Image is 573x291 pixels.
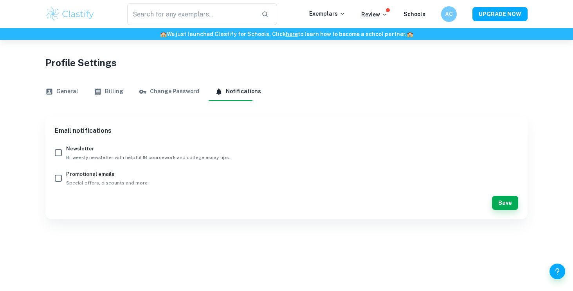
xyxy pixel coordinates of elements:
button: AC [441,6,457,22]
p: Review [361,10,388,19]
span: 🏫 [160,31,167,37]
button: Help and Feedback [550,264,565,279]
button: Change Password [139,82,199,101]
img: Clastify logo [45,6,95,22]
button: Save [492,196,518,210]
button: UPGRADE NOW [472,7,528,21]
h6: Newsletter [66,145,230,153]
button: Notifications [215,82,261,101]
span: Special offers, discounts and more. [66,179,149,186]
a: Schools [404,11,425,17]
h1: Profile Settings [45,56,528,70]
button: Billing [94,82,123,101]
input: Search for any exemplars... [127,3,255,25]
h6: We just launched Clastify for Schools. Click to learn how to become a school partner. [2,30,571,38]
p: Exemplars [309,9,346,18]
span: 🏫 [407,31,413,37]
span: Bi-weekly newsletter with helpful IB coursework and college essay tips. [66,154,230,161]
h6: AC [445,10,454,18]
a: here [286,31,298,37]
h6: Email notifications [55,126,518,136]
button: General [45,82,78,101]
h6: Promotional emails [66,170,149,178]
